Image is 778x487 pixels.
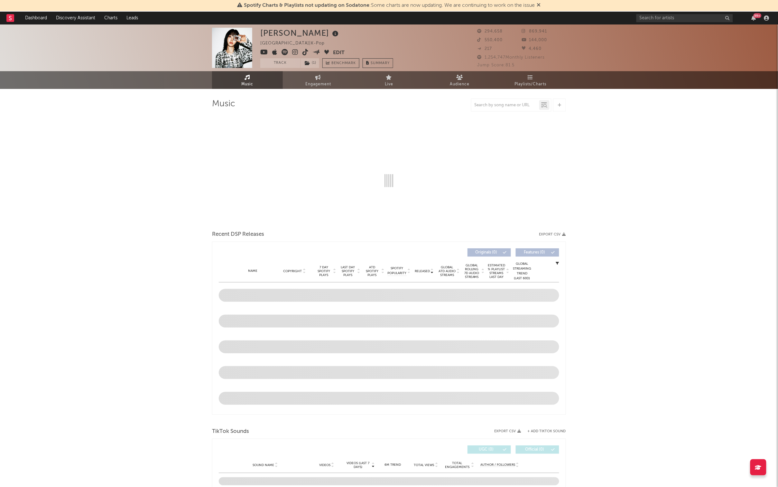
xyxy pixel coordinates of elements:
[363,58,393,68] button: Summary
[244,3,369,8] span: Spotify Charts & Playlists not updating on Sodatone
[516,248,559,257] button: Features(0)
[100,12,122,24] a: Charts
[21,12,51,24] a: Dashboard
[260,28,340,38] div: [PERSON_NAME]
[752,15,756,21] button: 99+
[122,12,143,24] a: Leads
[253,463,274,467] span: Sound Name
[378,463,408,467] div: 6M Trend
[414,463,434,467] span: Total Views
[513,262,532,281] div: Global Streaming Trend (Last 60D)
[472,251,501,254] span: Originals ( 0 )
[212,231,264,238] span: Recent DSP Releases
[488,263,505,279] span: Estimated % Playlist Streams Last Day
[522,38,547,42] span: 144,000
[516,445,559,454] button: Official(0)
[319,463,330,467] span: Videos
[522,47,542,51] span: 4,460
[477,63,515,67] span: Jump Score: 81.5
[333,49,345,57] button: Edit
[495,429,521,433] button: Export CSV
[301,58,319,68] button: (1)
[471,103,539,108] input: Search by song name or URL
[522,29,547,33] span: 869,941
[480,463,515,467] span: Author / Followers
[521,430,566,433] button: + Add TikTok Sound
[385,81,393,88] span: Live
[301,58,320,68] span: ( 1 )
[260,40,332,47] div: [GEOGRAPHIC_DATA] | K-Pop
[444,461,470,469] span: Total Engagements
[539,233,566,236] button: Export CSV
[415,269,430,273] span: Released
[424,71,495,89] a: Audience
[51,12,100,24] a: Discovery Assistant
[477,47,492,51] span: 217
[244,3,535,8] span: : Some charts are now updating. We are continuing to work on the issue
[520,251,550,254] span: Features ( 0 )
[354,71,424,89] a: Live
[520,448,550,452] span: Official ( 0 )
[477,55,545,60] span: 1,254,747 Monthly Listeners
[754,13,762,18] div: 99 +
[468,248,511,257] button: Originals(0)
[364,265,381,277] span: ATD Spotify Plays
[339,265,357,277] span: Last Day Spotify Plays
[242,81,254,88] span: Music
[477,29,503,33] span: 294,658
[283,269,302,273] span: Copyright
[515,81,547,88] span: Playlists/Charts
[450,81,470,88] span: Audience
[212,71,283,89] a: Music
[388,266,407,276] span: Spotify Popularity
[468,445,511,454] button: UGC(0)
[322,58,359,68] a: Benchmark
[345,461,371,469] span: Videos (last 7 days)
[212,428,249,435] span: TikTok Sounds
[331,60,356,67] span: Benchmark
[463,263,481,279] span: Global Rolling 7D Audio Streams
[260,58,301,68] button: Track
[477,38,503,42] span: 550,400
[283,71,354,89] a: Engagement
[537,3,541,8] span: Dismiss
[438,265,456,277] span: Global ATD Audio Streams
[636,14,733,22] input: Search for artists
[472,448,501,452] span: UGC ( 0 )
[371,62,390,65] span: Summary
[232,269,274,273] div: Name
[305,81,331,88] span: Engagement
[315,265,332,277] span: 7 Day Spotify Plays
[495,71,566,89] a: Playlists/Charts
[528,430,566,433] button: + Add TikTok Sound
